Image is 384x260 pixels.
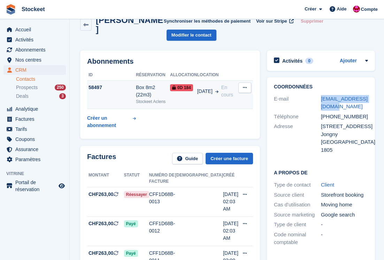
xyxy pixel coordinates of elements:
th: Location [197,70,238,81]
a: menu [3,124,66,134]
div: 0 [305,58,313,64]
div: Storefront booking [321,191,368,199]
div: 1805 [321,146,368,154]
th: [DEMOGRAPHIC_DATA] [175,170,223,187]
div: [GEOGRAPHIC_DATA] [321,138,368,146]
div: Source marketing [274,211,321,219]
th: Créé [223,170,238,187]
h2: Coordonnées [274,84,368,90]
a: Voir sur Stripe [253,15,295,27]
th: Réservation [136,70,170,81]
span: Créer [305,6,316,13]
span: Aide [337,6,346,13]
a: menu [3,25,66,34]
div: [DATE] 02:03 AM [223,220,238,242]
span: CHF263,00 [89,250,114,257]
span: Activités [15,35,57,45]
div: CFF1D68B-0012 [149,220,175,235]
div: Google search [321,211,368,219]
div: Stockeet Aclens [136,99,170,105]
a: Créer un abonnement [87,112,136,132]
div: Type de client [274,221,321,229]
span: En cours [221,85,233,97]
div: Type de contact [274,181,321,189]
a: menu [3,179,66,193]
span: Payé [124,250,138,257]
span: Voir sur Stripe [256,18,287,25]
button: Supprimer [298,15,326,27]
span: Compte [361,6,378,13]
a: Stockeet [19,3,48,15]
h2: Activités [282,58,302,64]
div: 3 [59,93,66,99]
span: CHF263,00 [89,220,114,227]
span: Assurance [15,144,57,154]
a: menu [3,104,66,114]
span: Payé [124,220,138,227]
th: Allocation [170,70,197,81]
div: E-mail [274,95,321,111]
h2: A propos de [274,169,368,176]
span: Accueil [15,25,57,34]
th: ID [87,70,136,81]
span: Analytique [15,104,57,114]
span: Portail de réservation [15,179,57,193]
span: Tarifs [15,124,57,134]
span: Nos centres [15,55,57,65]
a: Deals 3 [16,93,66,100]
span: Coupons [15,134,57,144]
a: Client [321,182,334,188]
span: CHF263,00 [89,191,114,198]
div: 250 [55,85,66,90]
div: Cas d'utilisation [274,201,321,209]
div: - [321,231,368,246]
div: Créer un abonnement [87,115,131,129]
a: menu [3,155,66,164]
div: [PHONE_NUMBER] [321,113,368,121]
div: [STREET_ADDRESS] [321,123,368,131]
span: Réessayer [124,191,149,198]
div: 58497 [87,84,136,91]
a: [EMAIL_ADDRESS][DOMAIN_NAME] [321,96,368,110]
div: Moving home [321,201,368,209]
a: menu [3,134,66,144]
div: Téléphone [274,113,321,121]
div: Adresse [274,123,321,154]
a: menu [3,55,66,65]
a: menu [3,114,66,124]
a: Boutique d'aperçu [57,182,66,190]
span: Deals [16,93,29,100]
div: [DATE] 02:03 AM [223,191,238,213]
span: Abonnements [15,45,57,55]
th: Statut [124,170,149,187]
a: Modifier le contact [167,30,216,41]
th: Numéro de facture [149,170,175,187]
div: Jongny [321,131,368,139]
div: CFF1D68B-0013 [149,191,175,205]
img: stora-icon-8386f47178a22dfd0bd8f6a31ec36ba5ce8667c1dd55bd0f319d3a0aa187defe.svg [6,4,16,15]
th: Montant [87,170,124,187]
div: Source client [274,191,321,199]
span: 0D 184 [170,84,193,91]
span: Factures [15,114,57,124]
span: Vitrine [6,170,69,177]
span: Prospects [16,84,38,91]
a: Prospects 250 [16,84,66,91]
span: CRM [15,65,57,75]
img: Valentin BURDET [353,6,360,13]
a: Ajouter [340,57,357,65]
a: menu [3,35,66,45]
h2: [PERSON_NAME] [96,15,164,34]
span: [DATE] [197,88,213,95]
button: Synchroniser les méthodes de paiement [164,15,251,27]
span: Paramètres [15,155,57,164]
a: Contacts [16,76,66,82]
div: Code nominal comptable [274,231,321,246]
div: Box 8m2 (22m3) [136,84,170,99]
div: - [321,221,368,229]
a: Guide [172,153,203,164]
h2: Factures [87,153,116,164]
a: menu [3,65,66,75]
a: menu [3,144,66,154]
a: Créer une facture [206,153,253,164]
